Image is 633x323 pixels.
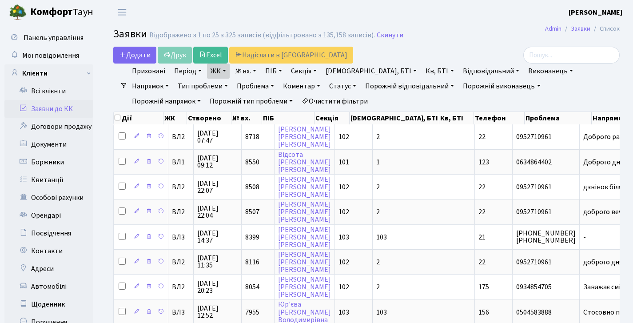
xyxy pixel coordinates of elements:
[171,64,205,79] a: Період
[478,132,486,142] span: 22
[439,112,474,124] th: Кв, БТІ
[172,309,190,316] span: ВЛ3
[298,94,371,109] a: Очистити фільтри
[197,230,238,244] span: [DATE] 14:37
[262,64,286,79] a: ПІБ
[545,24,561,33] a: Admin
[245,282,259,292] span: 8054
[245,182,259,192] span: 8508
[459,79,544,94] a: Порожній виконавець
[322,64,420,79] a: [DEMOGRAPHIC_DATA], БТІ
[128,94,204,109] a: Порожній напрямок
[422,64,457,79] a: Кв, БТІ
[362,79,458,94] a: Порожній відповідальний
[376,257,380,267] span: 2
[4,153,93,171] a: Боржники
[22,51,79,60] span: Мої повідомлення
[245,207,259,217] span: 8507
[4,64,93,82] a: Клієнти
[174,79,231,94] a: Тип проблеми
[231,64,260,79] a: № вх.
[569,7,622,18] a: [PERSON_NAME]
[187,112,231,124] th: Створено
[197,305,238,319] span: [DATE] 12:52
[4,118,93,136] a: Договори продажу
[128,64,169,79] a: Приховані
[516,309,576,316] span: 0504583888
[119,50,151,60] span: Додати
[315,112,350,124] th: Секція
[376,282,380,292] span: 2
[338,207,349,217] span: 102
[478,157,489,167] span: 123
[4,100,93,118] a: Заявки до КК
[4,207,93,224] a: Орендарі
[377,31,403,40] a: Скинути
[231,112,262,124] th: № вх.
[4,82,93,100] a: Всі клієнти
[245,132,259,142] span: 8718
[128,79,172,94] a: Напрямок
[197,180,238,194] span: [DATE] 22:07
[516,208,576,215] span: 0952710961
[326,79,360,94] a: Статус
[207,64,230,79] a: ЖК
[172,283,190,291] span: ВЛ2
[4,295,93,313] a: Щоденник
[516,183,576,191] span: 0952710961
[193,47,228,64] a: Excel
[590,24,620,34] li: Список
[279,79,324,94] a: Коментар
[4,136,93,153] a: Документи
[376,307,387,317] span: 103
[478,307,489,317] span: 156
[4,189,93,207] a: Особові рахунки
[278,275,331,299] a: [PERSON_NAME][PERSON_NAME][PERSON_NAME]
[523,47,620,64] input: Пошук...
[278,225,331,250] a: [PERSON_NAME][PERSON_NAME][PERSON_NAME]
[376,232,387,242] span: 103
[525,112,592,124] th: Проблема
[4,260,93,278] a: Адреси
[478,182,486,192] span: 22
[278,175,331,199] a: [PERSON_NAME][PERSON_NAME][PERSON_NAME]
[245,232,259,242] span: 8399
[278,150,331,175] a: Відсота[PERSON_NAME][PERSON_NAME]
[338,157,349,167] span: 101
[350,112,439,124] th: [DEMOGRAPHIC_DATA], БТІ
[338,257,349,267] span: 102
[278,250,331,275] a: [PERSON_NAME][PERSON_NAME][PERSON_NAME]
[262,112,314,124] th: ПІБ
[478,257,486,267] span: 22
[376,132,380,142] span: 2
[516,283,576,291] span: 0934854705
[113,47,156,64] a: Додати
[163,112,187,124] th: ЖК
[338,307,349,317] span: 103
[338,132,349,142] span: 102
[516,159,576,166] span: 0634864402
[569,8,622,17] b: [PERSON_NAME]
[376,207,380,217] span: 2
[172,208,190,215] span: ВЛ2
[338,282,349,292] span: 102
[197,130,238,144] span: [DATE] 07:47
[338,232,349,242] span: 103
[4,242,93,260] a: Контакти
[478,282,489,292] span: 175
[338,182,349,192] span: 102
[30,5,93,20] span: Таун
[114,112,163,124] th: Дії
[172,234,190,241] span: ВЛ3
[525,64,577,79] a: Виконавець
[478,207,486,217] span: 22
[149,31,375,40] div: Відображено з 1 по 25 з 325 записів (відфільтровано з 135,158 записів).
[4,171,93,189] a: Квитанції
[111,5,133,20] button: Переключити навігацію
[287,64,320,79] a: Секція
[4,278,93,295] a: Автомобілі
[197,205,238,219] span: [DATE] 22:04
[9,4,27,21] img: logo.png
[245,157,259,167] span: 8550
[4,47,93,64] a: Мої повідомлення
